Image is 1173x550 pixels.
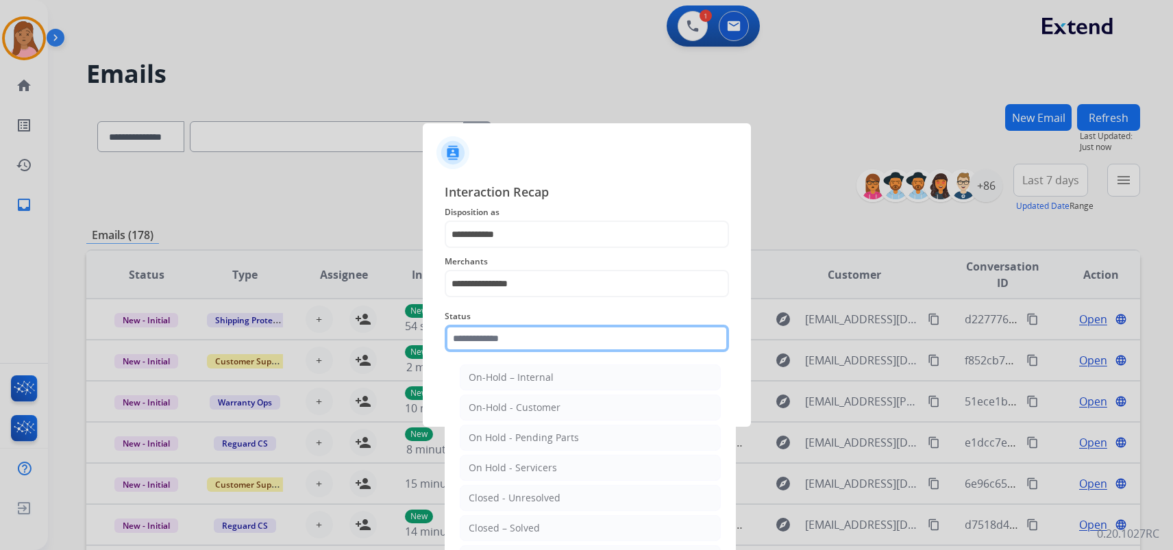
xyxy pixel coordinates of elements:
[469,401,560,414] div: On-Hold - Customer
[445,308,729,325] span: Status
[469,461,557,475] div: On Hold - Servicers
[469,431,579,445] div: On Hold - Pending Parts
[469,521,540,535] div: Closed – Solved
[445,253,729,270] span: Merchants
[445,182,729,204] span: Interaction Recap
[436,136,469,169] img: contactIcon
[469,491,560,505] div: Closed - Unresolved
[469,371,554,384] div: On-Hold – Internal
[1097,525,1159,542] p: 0.20.1027RC
[445,204,729,221] span: Disposition as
